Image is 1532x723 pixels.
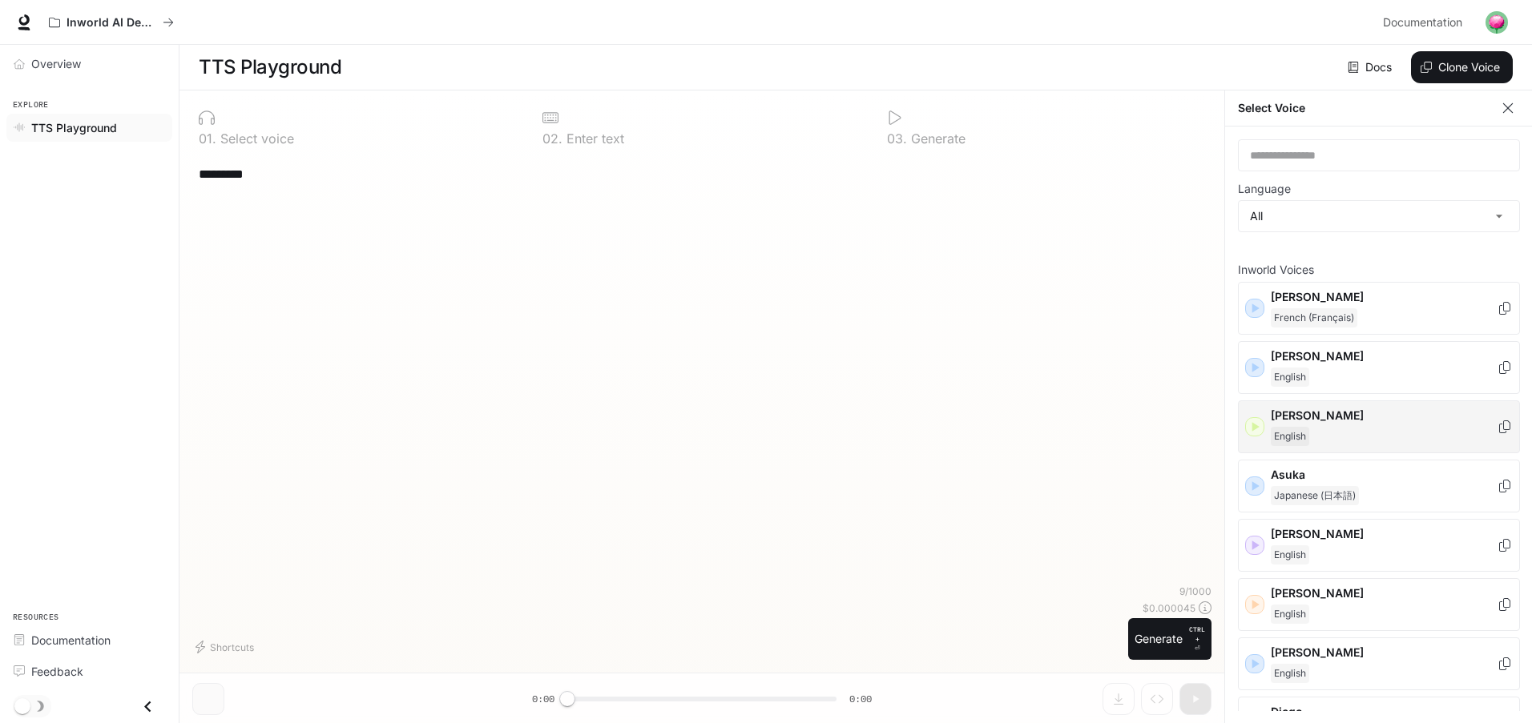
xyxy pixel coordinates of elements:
span: Overview [31,55,81,72]
p: [PERSON_NAME] [1271,585,1497,601]
div: All [1239,201,1519,231]
a: Docs [1345,51,1398,83]
button: Copy Voice ID [1497,598,1513,611]
p: Inworld AI Demos [67,16,156,30]
button: Copy Voice ID [1497,657,1513,670]
p: [PERSON_NAME] [1271,645,1497,661]
button: Copy Voice ID [1497,539,1513,552]
p: [PERSON_NAME] [1271,289,1497,305]
a: Feedback [6,657,172,685]
p: [PERSON_NAME] [1271,526,1497,542]
button: Close drawer [130,690,166,723]
p: Enter text [562,132,624,145]
span: French (Français) [1271,308,1357,327]
button: GenerateCTRL +⏎ [1128,618,1211,660]
span: TTS Playground [31,119,117,136]
a: Documentation [6,626,172,654]
img: User avatar [1486,11,1508,34]
p: Select voice [216,132,294,145]
p: Inworld Voices [1238,264,1520,275]
button: Clone Voice [1411,51,1513,83]
p: Diego [1271,704,1497,720]
button: User avatar [1481,6,1513,38]
span: English [1271,368,1309,387]
span: Documentation [1383,13,1462,33]
p: 0 1 . [199,132,216,145]
p: 9 / 1000 [1179,584,1211,598]
button: Copy Voice ID [1497,480,1513,492]
span: Feedback [31,663,83,680]
button: Copy Voice ID [1497,361,1513,374]
button: Copy Voice ID [1497,302,1513,315]
a: TTS Playground [6,114,172,142]
span: Dark mode toggle [14,697,30,714]
p: [PERSON_NAME] [1271,408,1497,424]
span: Documentation [31,632,111,649]
p: [PERSON_NAME] [1271,348,1497,364]
button: Copy Voice ID [1497,420,1513,433]
p: Language [1238,183,1291,195]
p: $ 0.000045 [1143,601,1195,615]
p: 0 2 . [542,132,562,145]
p: Asuka [1271,467,1497,483]
p: CTRL + [1189,625,1205,644]
button: Shortcuts [192,634,260,660]
span: English [1271,427,1309,446]
span: English [1271,605,1309,624]
button: All workspaces [42,6,181,38]
h1: TTS Playground [199,51,341,83]
span: English [1271,545,1309,564]
span: English [1271,664,1309,683]
p: Generate [907,132,966,145]
a: Overview [6,50,172,78]
p: ⏎ [1189,625,1205,653]
p: 0 3 . [887,132,907,145]
span: Japanese (日本語) [1271,486,1359,505]
a: Documentation [1377,6,1474,38]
